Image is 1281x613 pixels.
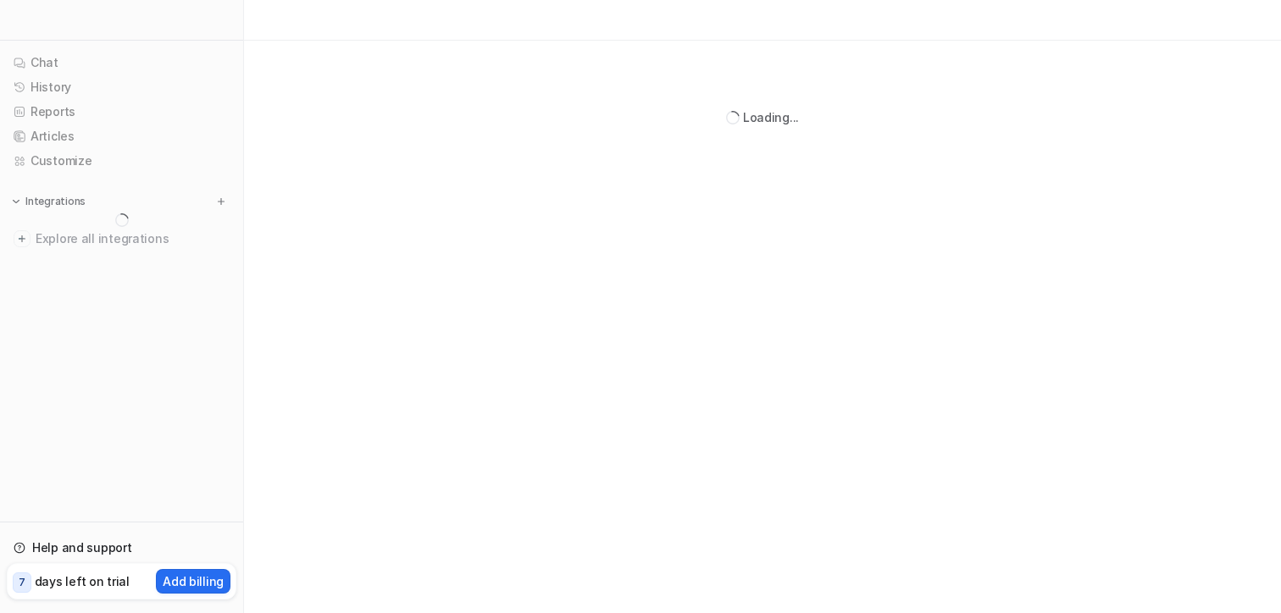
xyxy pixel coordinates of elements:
img: expand menu [10,196,22,207]
span: Explore all integrations [36,225,230,252]
a: Customize [7,149,236,173]
p: Add billing [163,572,224,590]
img: explore all integrations [14,230,30,247]
a: Reports [7,100,236,124]
p: days left on trial [35,572,130,590]
a: Explore all integrations [7,227,236,251]
a: Chat [7,51,236,75]
div: Loading... [743,108,799,126]
a: Articles [7,124,236,148]
a: History [7,75,236,99]
p: 7 [19,575,25,590]
a: Help and support [7,536,236,560]
button: Integrations [7,193,91,210]
img: menu_add.svg [215,196,227,207]
p: Integrations [25,195,86,208]
button: Add billing [156,569,230,594]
